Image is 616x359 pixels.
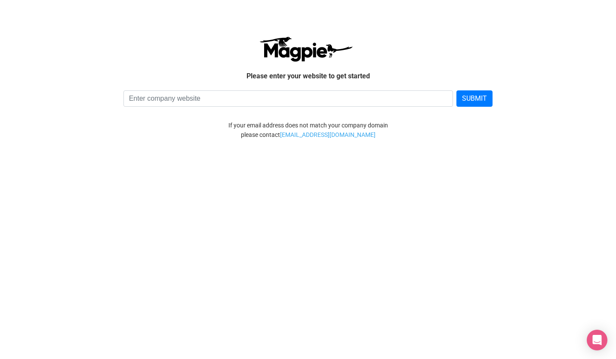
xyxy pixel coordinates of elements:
[61,130,555,139] div: please contact
[257,36,354,62] img: logo-ab69f6fb50320c5b225c76a69d11143b.png
[123,90,453,107] input: Enter company website
[67,71,549,82] p: Please enter your website to get started
[456,90,493,107] button: SUBMIT
[587,330,607,350] div: Open Intercom Messenger
[280,130,376,139] a: [EMAIL_ADDRESS][DOMAIN_NAME]
[61,121,555,130] div: If your email address does not match your company domain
